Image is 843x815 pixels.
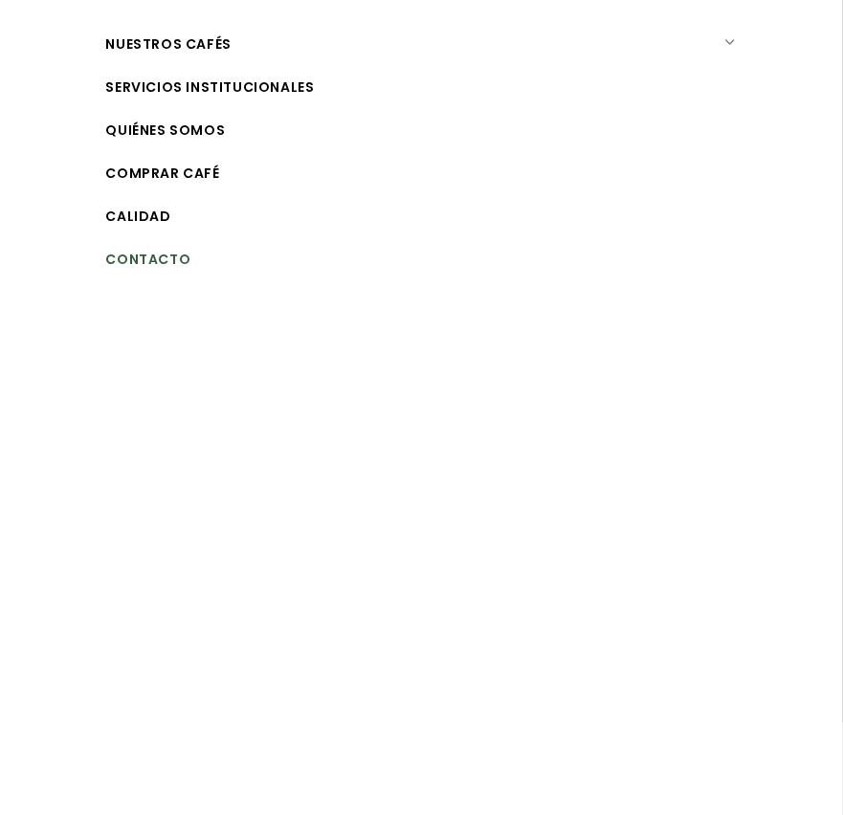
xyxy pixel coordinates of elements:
a: Calidad [106,195,751,238]
a: Comprar Café [106,152,751,195]
a: Contacto [106,238,751,281]
a: Nuestros Cafés [106,23,751,66]
a: Servicios Institucionales [106,66,751,109]
a: Quiénes Somos [106,109,751,152]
